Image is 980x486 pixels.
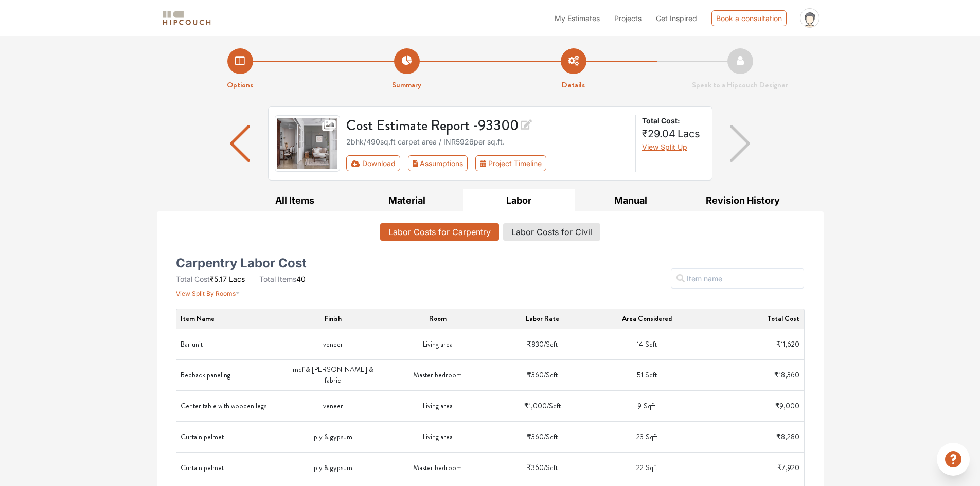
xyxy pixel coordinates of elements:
[767,313,799,323] span: Total Cost
[692,79,788,91] strong: Speak to a Hipcouch Designer
[526,313,559,323] span: Labor Rate
[614,14,642,23] span: Projects
[642,142,687,151] span: View Split Up
[346,136,629,147] div: 2bhk / 490 sq.ft carpet area / INR 5926 per sq.ft.
[678,128,700,140] span: Lacs
[275,115,341,172] img: gallery
[385,360,490,391] td: Master bedroom
[325,313,342,323] span: Finish
[656,14,697,23] span: Get Inspired
[575,189,687,212] button: Manual
[408,155,468,171] button: Assumptions
[351,189,463,212] button: Material
[259,275,296,283] span: Total Items
[547,401,561,411] span: / Sqft
[176,453,281,483] td: Curtain pelmet
[385,453,490,483] td: Master bedroom
[281,453,385,483] td: ply & gypsum
[281,422,385,453] td: ply & gypsum
[642,128,675,140] span: ₹29.04
[622,313,672,323] span: Area Considered
[239,189,351,212] button: All Items
[281,391,385,422] td: veneer
[176,284,240,298] button: View Split By Rooms
[595,391,699,422] td: 9
[346,155,555,171] div: First group
[385,422,490,453] td: Living area
[646,431,657,442] span: Sqft
[527,370,544,380] span: ₹360
[544,339,558,350] span: / Sqft
[380,223,499,241] button: Labor Costs for Carpentry
[176,391,281,422] td: Center table with wooden legs
[776,339,799,349] span: ₹11,620
[230,125,250,162] img: arrow left
[463,189,575,212] button: Labor
[176,309,281,329] th: Item Name
[346,155,629,171] div: Toolbar with button groups
[259,274,306,284] li: 40
[595,329,699,360] td: 14
[385,309,490,329] th: Room
[475,155,546,171] button: Project Timeline
[730,125,750,162] img: arrow right
[176,259,307,267] h5: Carpentry Labor Cost
[645,370,657,381] span: Sqft
[642,141,687,152] button: View Split Up
[210,275,227,283] span: ₹5.17
[503,223,600,241] button: Labor Costs for Civil
[645,339,657,350] span: Sqft
[527,431,544,442] span: ₹360
[774,370,799,380] span: ₹18,360
[281,329,385,360] td: veneer
[346,115,629,134] h3: Cost Estimate Report - 93300
[767,313,799,324] button: Total Cost
[176,329,281,360] td: Bar unit
[527,339,544,349] span: ₹830
[775,401,799,411] span: ₹9,000
[595,360,699,391] td: 51
[595,453,699,483] td: 22
[527,462,544,473] span: ₹360
[176,422,281,453] td: Curtain pelmet
[161,9,212,27] img: logo-horizontal.svg
[595,422,699,453] td: 23
[777,462,799,473] span: ₹7,920
[524,401,547,411] span: ₹1,000
[325,313,342,324] button: Finish
[544,431,558,442] span: / Sqft
[227,79,253,91] strong: Options
[281,360,385,391] td: mdf & [PERSON_NAME] & fabric
[544,462,558,473] span: / Sqft
[176,290,236,297] span: View Split By Rooms
[687,189,799,212] button: Revision History
[671,268,804,289] input: Item name
[346,155,400,171] button: Download
[176,360,281,391] td: Bedback paneling
[385,329,490,360] td: Living area
[642,115,704,126] strong: Total Cost:
[229,275,245,283] span: Lacs
[711,10,787,26] div: Book a consultation
[161,7,212,30] span: logo-horizontal.svg
[176,275,210,283] span: Total Cost
[544,370,558,381] span: / Sqft
[392,79,421,91] strong: Summary
[644,401,655,411] span: Sqft
[622,313,672,324] button: Area Considered
[776,431,799,442] span: ₹8,280
[562,79,585,91] strong: Details
[555,14,600,23] span: My Estimates
[385,391,490,422] td: Living area
[526,313,559,324] button: Labor Rate
[646,462,657,473] span: Sqft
